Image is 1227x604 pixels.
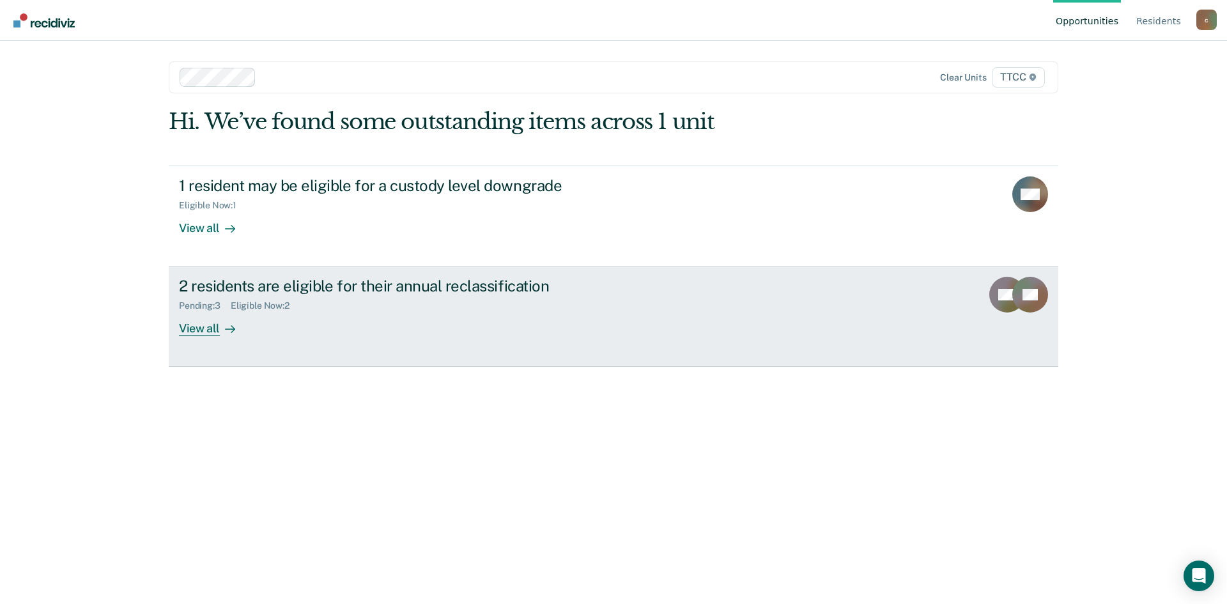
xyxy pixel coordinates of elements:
[992,67,1045,88] span: TTCC
[179,210,251,235] div: View all
[1184,561,1214,591] div: Open Intercom Messenger
[179,300,231,311] div: Pending : 3
[231,300,300,311] div: Eligible Now : 2
[179,277,628,295] div: 2 residents are eligible for their annual reclassification
[179,200,247,211] div: Eligible Now : 1
[1196,10,1217,30] button: Profile dropdown button
[179,176,628,195] div: 1 resident may be eligible for a custody level downgrade
[169,267,1058,367] a: 2 residents are eligible for their annual reclassificationPending:3Eligible Now:2View all
[169,166,1058,267] a: 1 resident may be eligible for a custody level downgradeEligible Now:1View all
[1196,10,1217,30] div: c
[179,311,251,336] div: View all
[940,72,987,83] div: Clear units
[169,109,881,135] div: Hi. We’ve found some outstanding items across 1 unit
[13,13,75,27] img: Recidiviz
